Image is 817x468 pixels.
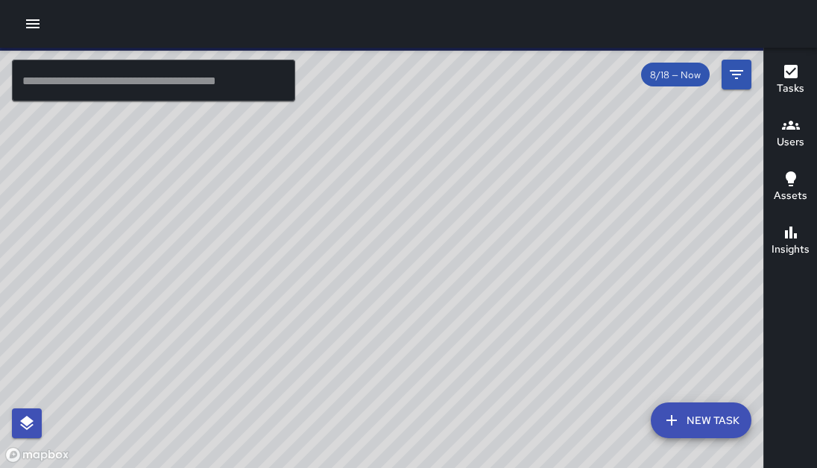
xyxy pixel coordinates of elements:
button: Tasks [764,54,817,107]
h6: Users [777,134,804,151]
h6: Assets [774,188,807,204]
button: Assets [764,161,817,215]
button: Insights [764,215,817,268]
button: Users [764,107,817,161]
h6: Tasks [777,80,804,97]
button: New Task [651,402,751,438]
span: 8/18 — Now [641,69,710,81]
h6: Insights [772,241,810,258]
button: Filters [722,60,751,89]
